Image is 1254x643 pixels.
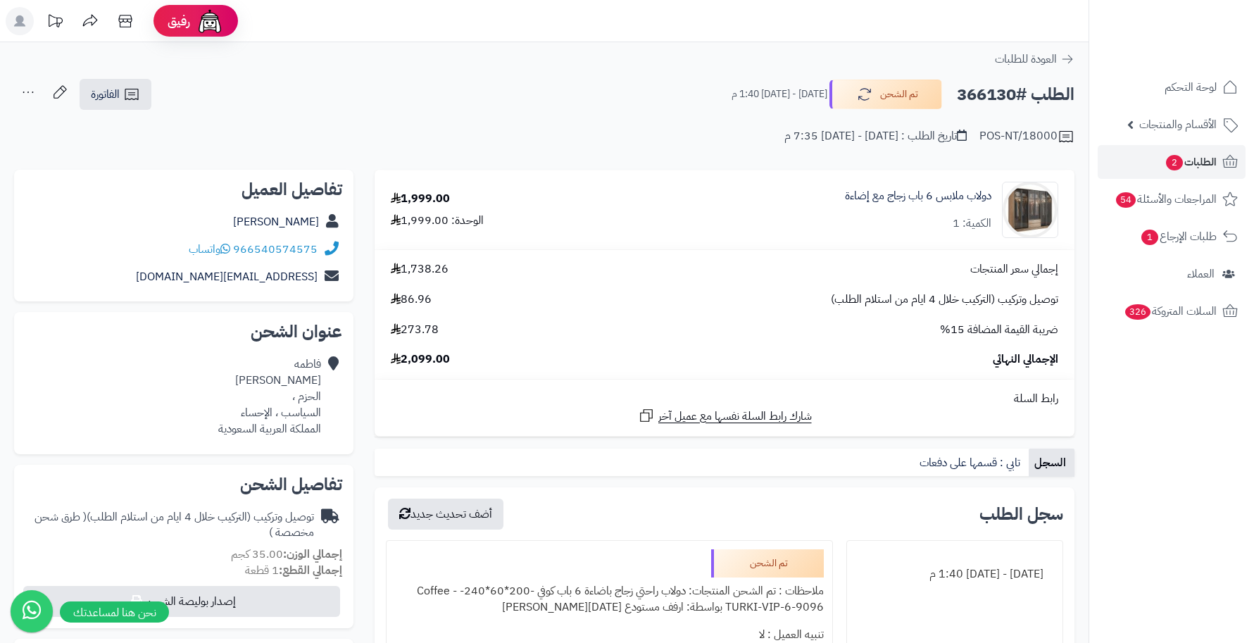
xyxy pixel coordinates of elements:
[995,51,1057,68] span: العودة للطلبات
[136,268,318,285] a: [EMAIL_ADDRESS][DOMAIN_NAME]
[831,292,1058,308] span: توصيل وتركيب (التركيب خلال 4 ايام من استلام الطلب)
[35,508,314,542] span: ( طرق شحن مخصصة )
[845,188,991,204] a: دولاب ملابس 6 باب زجاج مع إضاءة
[80,79,151,110] a: الفاتورة
[1166,155,1183,170] span: 2
[1098,220,1246,254] a: طلبات الإرجاع1
[732,87,827,101] small: [DATE] - [DATE] 1:40 م
[1165,77,1217,97] span: لوحة التحكم
[233,213,319,230] a: [PERSON_NAME]
[1029,449,1074,477] a: السجل
[1158,39,1241,69] img: logo-2.png
[25,509,314,542] div: توصيل وتركيب (التركيب خلال 4 ايام من استلام الطلب)
[391,351,450,368] span: 2,099.00
[638,407,812,425] a: شارك رابط السلة نفسها مع عميل آخر
[914,449,1029,477] a: تابي : قسمها على دفعات
[283,546,342,563] strong: إجمالي الوزن:
[395,578,824,621] div: ملاحظات : تم الشحن المنتجات: دولاب راحتي زجاج باضاءة 6 باب كوفي -200*60*240- Coffee -TURKI-VIP-6-...
[391,213,484,229] div: الوحدة: 1,999.00
[1098,182,1246,216] a: المراجعات والأسئلة54
[37,7,73,39] a: تحديثات المنصة
[1165,152,1217,172] span: الطلبات
[711,549,824,578] div: تم الشحن
[25,476,342,493] h2: تفاصيل الشحن
[993,351,1058,368] span: الإجمالي النهائي
[1141,230,1158,245] span: 1
[1098,70,1246,104] a: لوحة التحكم
[855,561,1054,588] div: [DATE] - [DATE] 1:40 م
[391,261,449,277] span: 1,738.26
[231,546,342,563] small: 35.00 كجم
[1098,294,1246,328] a: السلات المتروكة326
[784,128,967,144] div: تاريخ الطلب : [DATE] - [DATE] 7:35 م
[391,191,450,207] div: 1,999.00
[189,241,230,258] a: واتساب
[1098,257,1246,291] a: العملاء
[1116,192,1136,208] span: 54
[218,356,321,437] div: فاطمه [PERSON_NAME] الحزم ، السياسب ، الإحساء المملكة العربية السعودية
[940,322,1058,338] span: ضريبة القيمة المضافة 15%
[25,323,342,340] h2: عنوان الشحن
[196,7,224,35] img: ai-face.png
[23,586,340,617] button: إصدار بوليصة الشحن
[388,499,503,530] button: أضف تحديث جديد
[233,241,318,258] a: 966540574575
[829,80,942,109] button: تم الشحن
[1139,115,1217,135] span: الأقسام والمنتجات
[1124,301,1217,321] span: السلات المتروكة
[979,128,1074,145] div: POS-NT/18000
[91,86,120,103] span: الفاتورة
[168,13,190,30] span: رفيق
[1125,304,1150,320] span: 326
[1003,182,1058,238] img: 1742132665-110103010023.1-90x90.jpg
[1187,264,1215,284] span: العملاء
[1098,145,1246,179] a: الطلبات2
[1140,227,1217,246] span: طلبات الإرجاع
[995,51,1074,68] a: العودة للطلبات
[957,80,1074,109] h2: الطلب #366130
[658,408,812,425] span: شارك رابط السلة نفسها مع عميل آخر
[279,562,342,579] strong: إجمالي القطع:
[979,506,1063,523] h3: سجل الطلب
[953,216,991,232] div: الكمية: 1
[380,391,1069,407] div: رابط السلة
[391,322,439,338] span: 273.78
[1115,189,1217,209] span: المراجعات والأسئلة
[391,292,432,308] span: 86.96
[245,562,342,579] small: 1 قطعة
[25,181,342,198] h2: تفاصيل العميل
[970,261,1058,277] span: إجمالي سعر المنتجات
